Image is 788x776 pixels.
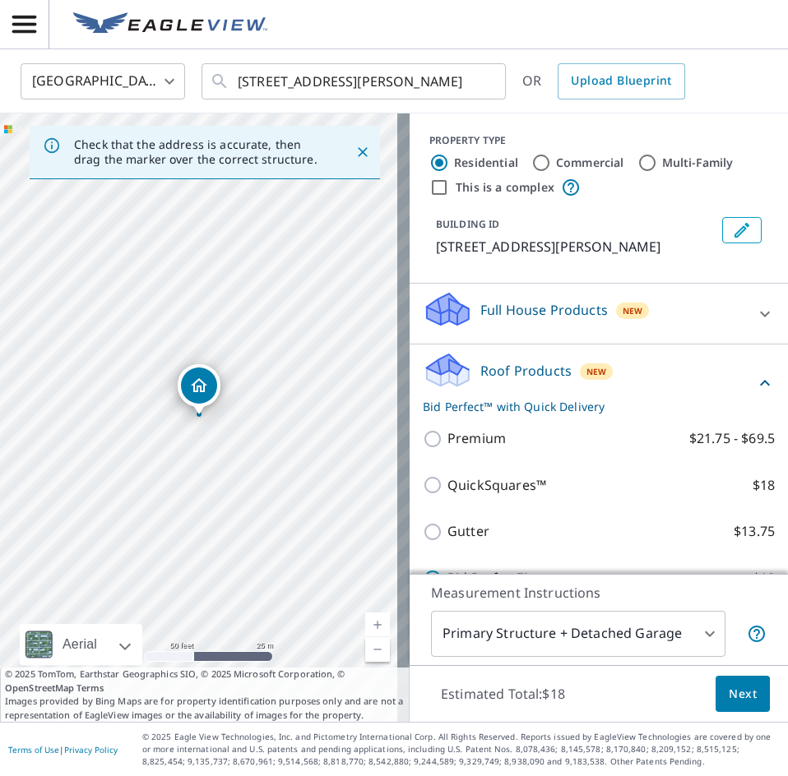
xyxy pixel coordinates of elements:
div: Primary Structure + Detached Garage [431,611,725,657]
div: Roof ProductsNewBid Perfect™ with Quick Delivery [423,351,775,415]
a: Terms of Use [8,744,59,755]
label: Residential [454,155,518,171]
span: New [586,365,607,378]
p: Estimated Total: $18 [428,676,578,712]
p: | [8,745,118,755]
p: $13.75 [734,521,775,542]
a: Current Level 19, Zoom In [365,612,390,637]
div: OR [522,63,685,99]
div: Aerial [20,624,142,665]
label: Commercial [556,155,624,171]
div: Full House ProductsNew [423,290,775,337]
div: Dropped pin, building 1, Residential property, 1309 Duncan Dr The Villages, FL 32162 [178,364,220,415]
label: Multi-Family [662,155,734,171]
button: Next [716,676,770,713]
p: Premium [447,428,506,449]
a: OpenStreetMap [5,681,74,694]
button: Edit building 1 [722,217,762,243]
a: Terms [76,681,104,694]
p: Check that the address is accurate, then drag the marker over the correct structure. [74,137,326,167]
input: Search by address or latitude-longitude [238,58,472,104]
p: BUILDING ID [436,217,499,231]
span: Upload Blueprint [571,71,671,91]
a: Current Level 19, Zoom Out [365,637,390,662]
p: $18 [753,568,775,589]
div: PROPERTY TYPE [429,133,768,148]
img: EV Logo [73,12,267,37]
label: This is a complex [456,179,554,196]
p: $18 [753,475,775,496]
span: Your report will include the primary structure and a detached garage if one exists. [747,624,767,644]
p: Measurement Instructions [431,583,767,603]
span: © 2025 TomTom, Earthstar Geographics SIO, © 2025 Microsoft Corporation, © [5,667,405,695]
p: Roof Products [480,361,572,381]
a: Privacy Policy [64,744,118,755]
span: Next [729,684,757,704]
p: Full House Products [480,300,608,320]
p: Bid Perfect™ with Quick Delivery [423,398,755,415]
a: Upload Blueprint [558,63,684,99]
div: [GEOGRAPHIC_DATA] [21,58,185,104]
p: [STREET_ADDRESS][PERSON_NAME] [436,237,716,256]
p: QuickSquares™ [447,475,546,496]
p: Gutter [447,521,489,542]
span: New [623,304,643,317]
div: Aerial [58,624,102,665]
p: $21.75 - $69.5 [689,428,775,449]
button: Close [352,141,373,163]
a: EV Logo [63,2,277,47]
p: © 2025 Eagle View Technologies, Inc. and Pictometry International Corp. All Rights Reserved. Repo... [142,731,780,768]
p: Bid Perfect™ [447,568,527,589]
